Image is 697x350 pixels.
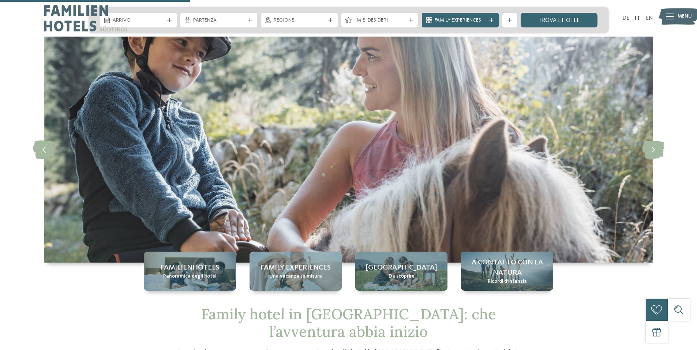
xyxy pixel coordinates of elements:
a: EN [646,15,653,21]
a: Family hotel in Trentino Alto Adige: la vacanza ideale per grandi e piccini [GEOGRAPHIC_DATA] Da ... [355,252,447,291]
a: Family hotel in Trentino Alto Adige: la vacanza ideale per grandi e piccini Familienhotels Panora... [144,252,236,291]
span: Da scoprire [389,273,415,280]
span: Family experiences [261,263,331,273]
span: [GEOGRAPHIC_DATA] [366,263,437,273]
span: A contatto con la natura [468,257,546,278]
a: Family hotel in Trentino Alto Adige: la vacanza ideale per grandi e piccini Family experiences Un... [250,252,342,291]
span: Familienhotels [161,263,219,273]
span: Una vacanza su misura [269,273,322,280]
span: Menu [678,13,692,20]
a: IT [635,15,640,21]
a: DE [622,15,629,21]
span: Panoramica degli hotel [163,273,217,280]
span: Family hotel in [GEOGRAPHIC_DATA]: che l’avventura abbia inizio [201,305,496,341]
span: Ricordi d’infanzia [488,278,527,285]
img: Family hotel in Trentino Alto Adige: la vacanza ideale per grandi e piccini [44,37,653,263]
a: Family hotel in Trentino Alto Adige: la vacanza ideale per grandi e piccini A contatto con la nat... [461,252,553,291]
